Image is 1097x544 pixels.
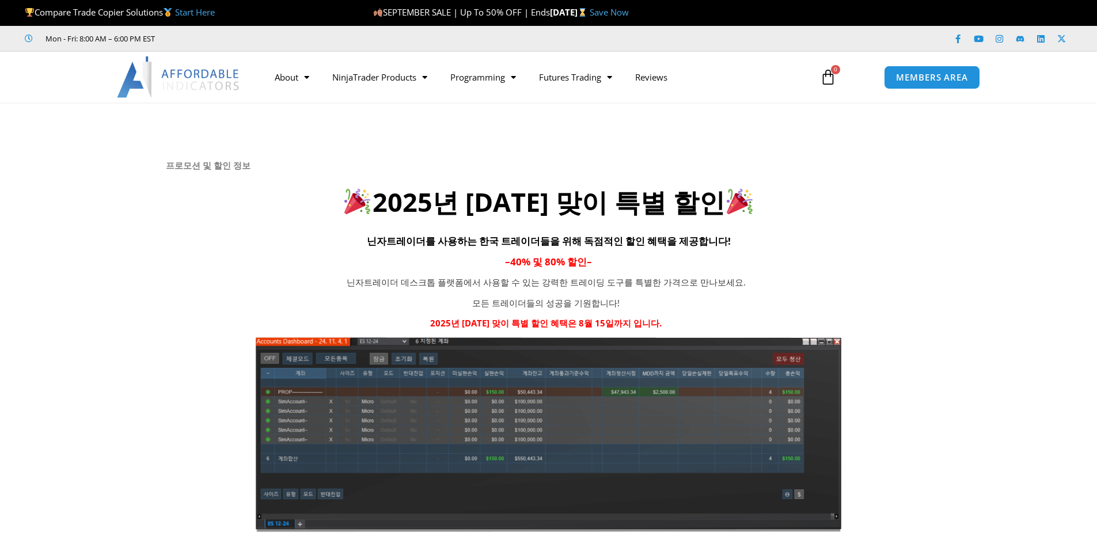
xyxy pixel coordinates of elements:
[344,188,370,214] img: 🎉
[321,64,439,90] a: NinjaTrader Products
[367,234,731,248] span: 닌자트레이더를 사용하는 한국 트레이더들을 위해 독점적인 할인 혜택을 제공합니다!
[253,336,843,532] img: KoreanTranslation | Affordable Indicators – NinjaTrader
[884,66,980,89] a: MEMBERS AREA
[43,32,155,45] span: Mon - Fri: 8:00 AM – 6:00 PM EST
[171,33,344,44] iframe: Customer reviews powered by Trustpilot
[430,317,662,329] strong: 2025년 [DATE] 맞이 특별 할인 혜택은 8월 15일까지 입니다.
[117,56,241,98] img: LogoAI | Affordable Indicators – NinjaTrader
[527,64,624,90] a: Futures Trading
[175,6,215,18] a: Start Here
[803,60,853,94] a: 0
[310,295,783,311] p: 모든 트레이더들의 성공을 기원합니다!
[25,6,215,18] span: Compare Trade Copier Solutions
[587,255,592,268] span: –
[624,64,679,90] a: Reviews
[550,6,590,18] strong: [DATE]
[25,8,34,17] img: 🏆
[373,6,550,18] span: SEPTEMBER SALE | Up To 50% OFF | Ends
[727,188,753,214] img: 🎉
[505,255,510,268] span: –
[590,6,629,18] a: Save Now
[439,64,527,90] a: Programming
[510,255,587,268] span: 40% 및 80% 할인
[166,185,932,219] h2: 2025년 [DATE] 맞이 특별 할인
[263,64,321,90] a: About
[263,64,807,90] nav: Menu
[578,8,587,17] img: ⌛
[166,160,932,171] h6: 프로모션 및 할인 정보
[831,65,840,74] span: 0
[310,275,783,291] p: 닌자트레이더 데스크톱 플랫폼에서 사용할 수 있는 강력한 트레이딩 도구를 특별한 가격으로 만나보세요.
[164,8,172,17] img: 🥇
[374,8,382,17] img: 🍂
[896,73,968,82] span: MEMBERS AREA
